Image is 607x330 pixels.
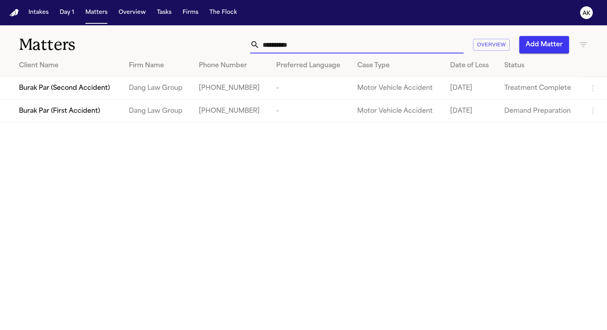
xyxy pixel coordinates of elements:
[82,6,111,20] button: Matters
[19,83,110,93] span: Burak Par (Second Accident)
[9,9,19,17] img: Finch Logo
[154,6,175,20] button: Tasks
[57,6,77,20] button: Day 1
[123,100,192,122] td: Dang Law Group
[199,61,264,70] div: Phone Number
[351,77,444,100] td: Motor Vehicle Accident
[206,6,240,20] button: The Flock
[19,106,100,116] span: Burak Par (First Accident)
[115,6,149,20] button: Overview
[9,9,19,17] a: Home
[270,100,351,122] td: -
[351,100,444,122] td: Motor Vehicle Accident
[179,6,202,20] button: Firms
[270,77,351,100] td: -
[450,61,492,70] div: Date of Loss
[19,61,116,70] div: Client Name
[192,100,270,122] td: [PHONE_NUMBER]
[444,77,498,100] td: [DATE]
[192,77,270,100] td: [PHONE_NUMBER]
[519,36,569,53] button: Add Matter
[276,61,345,70] div: Preferred Language
[498,100,582,122] td: Demand Preparation
[123,77,192,100] td: Dang Law Group
[444,100,498,122] td: [DATE]
[498,77,582,100] td: Treatment Complete
[129,61,186,70] div: Firm Name
[19,35,178,55] h1: Matters
[357,61,437,70] div: Case Type
[25,6,52,20] button: Intakes
[504,61,575,70] div: Status
[473,39,510,51] button: Overview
